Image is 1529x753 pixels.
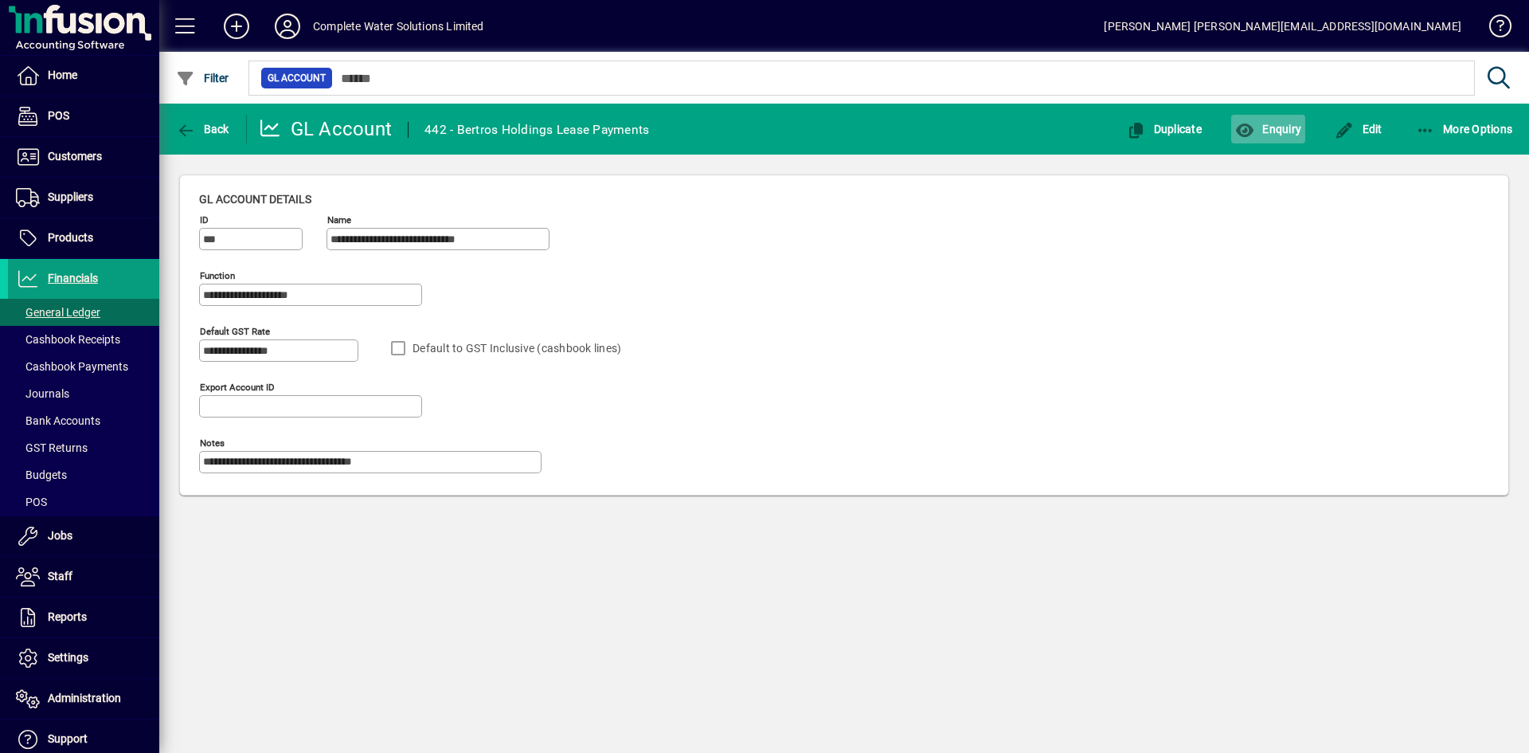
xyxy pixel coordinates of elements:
[1235,123,1301,135] span: Enquiry
[1412,115,1517,143] button: More Options
[1126,123,1202,135] span: Duplicate
[268,70,326,86] span: GL Account
[8,516,159,556] a: Jobs
[8,299,159,326] a: General Ledger
[8,461,159,488] a: Budgets
[8,488,159,516] a: POS
[1416,123,1513,135] span: More Options
[48,150,102,163] span: Customers
[16,387,69,400] span: Journals
[1331,115,1386,143] button: Edit
[8,598,159,637] a: Reports
[8,178,159,218] a: Suppliers
[16,414,100,427] span: Bank Accounts
[8,218,159,258] a: Products
[48,529,72,542] span: Jobs
[48,692,121,704] span: Administration
[8,56,159,96] a: Home
[48,651,88,664] span: Settings
[259,116,393,142] div: GL Account
[8,353,159,380] a: Cashbook Payments
[48,610,87,623] span: Reports
[8,679,159,719] a: Administration
[48,231,93,244] span: Products
[1231,115,1305,143] button: Enquiry
[8,137,159,177] a: Customers
[8,407,159,434] a: Bank Accounts
[8,557,159,597] a: Staff
[200,437,225,449] mat-label: Notes
[200,382,275,393] mat-label: Export account ID
[16,469,67,481] span: Budgets
[8,638,159,678] a: Settings
[199,193,311,206] span: GL account details
[172,64,233,92] button: Filter
[200,214,209,226] mat-label: ID
[16,441,88,454] span: GST Returns
[8,96,159,136] a: POS
[159,115,247,143] app-page-header-button: Back
[262,12,313,41] button: Profile
[48,732,88,745] span: Support
[8,380,159,407] a: Journals
[8,326,159,353] a: Cashbook Receipts
[48,190,93,203] span: Suppliers
[1104,14,1461,39] div: [PERSON_NAME] [PERSON_NAME][EMAIL_ADDRESS][DOMAIN_NAME]
[16,360,128,373] span: Cashbook Payments
[48,69,77,81] span: Home
[48,570,72,582] span: Staff
[16,333,120,346] span: Cashbook Receipts
[211,12,262,41] button: Add
[172,115,233,143] button: Back
[8,434,159,461] a: GST Returns
[200,326,270,337] mat-label: Default GST rate
[16,306,100,319] span: General Ledger
[424,117,649,143] div: 442 - Bertros Holdings Lease Payments
[1335,123,1382,135] span: Edit
[48,109,69,122] span: POS
[48,272,98,284] span: Financials
[176,123,229,135] span: Back
[16,496,47,508] span: POS
[1477,3,1509,55] a: Knowledge Base
[1122,115,1206,143] button: Duplicate
[327,214,351,226] mat-label: Name
[313,14,484,39] div: Complete Water Solutions Limited
[200,270,235,281] mat-label: Function
[176,72,229,84] span: Filter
